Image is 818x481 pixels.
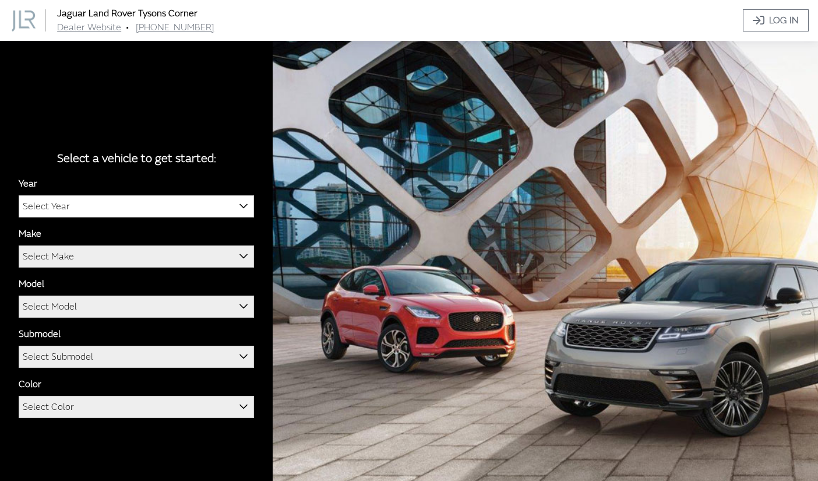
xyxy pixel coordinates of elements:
span: Log In [769,13,799,27]
span: Select Make [23,246,74,267]
span: Select Model [19,296,254,318]
span: Select Year [23,196,70,217]
span: Select Make [19,246,253,267]
span: Select Color [19,396,253,417]
span: Select Color [23,396,74,417]
a: [PHONE_NUMBER] [136,22,214,33]
a: Dealer Website [57,22,121,33]
label: Submodel [19,327,61,341]
label: Model [19,277,44,291]
a: Jaguar Land Rover Tysons Corner logo [12,9,55,31]
span: Select Submodel [19,346,254,368]
span: Select Submodel [23,346,93,367]
label: Year [19,177,37,191]
a: Jaguar Land Rover Tysons Corner [57,8,198,19]
span: Select Submodel [19,346,253,367]
span: Select Make [19,245,254,268]
span: Select Color [19,396,254,418]
span: Select Model [19,296,253,317]
div: Select a vehicle to get started: [19,150,254,167]
img: Dashboard [12,10,36,31]
span: Select Model [23,296,77,317]
span: • [126,22,129,33]
span: Select Year [19,196,253,217]
a: Log In [743,9,809,31]
label: Color [19,377,41,391]
span: Select Year [19,195,254,217]
label: Make [19,227,41,241]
